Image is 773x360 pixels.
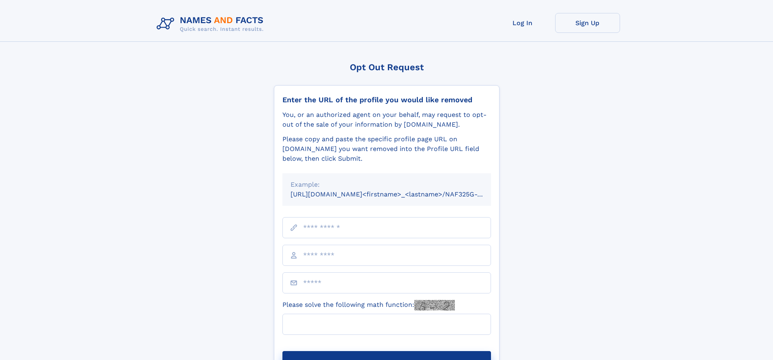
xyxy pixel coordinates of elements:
[282,95,491,104] div: Enter the URL of the profile you would like removed
[291,190,506,198] small: [URL][DOMAIN_NAME]<firstname>_<lastname>/NAF325G-xxxxxxxx
[274,62,500,72] div: Opt Out Request
[291,180,483,190] div: Example:
[153,13,270,35] img: Logo Names and Facts
[282,300,455,310] label: Please solve the following math function:
[555,13,620,33] a: Sign Up
[282,134,491,164] div: Please copy and paste the specific profile page URL on [DOMAIN_NAME] you want removed into the Pr...
[490,13,555,33] a: Log In
[282,110,491,129] div: You, or an authorized agent on your behalf, may request to opt-out of the sale of your informatio...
